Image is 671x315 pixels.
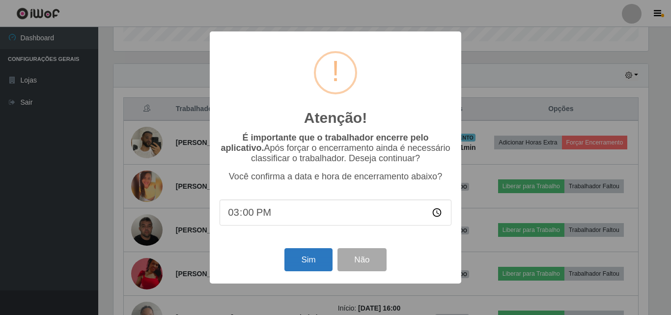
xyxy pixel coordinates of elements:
[220,133,451,164] p: Após forçar o encerramento ainda é necessário classificar o trabalhador. Deseja continuar?
[337,248,386,271] button: Não
[221,133,428,153] b: É importante que o trabalhador encerre pelo aplicativo.
[284,248,332,271] button: Sim
[304,109,367,127] h2: Atenção!
[220,172,451,182] p: Você confirma a data e hora de encerramento abaixo?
